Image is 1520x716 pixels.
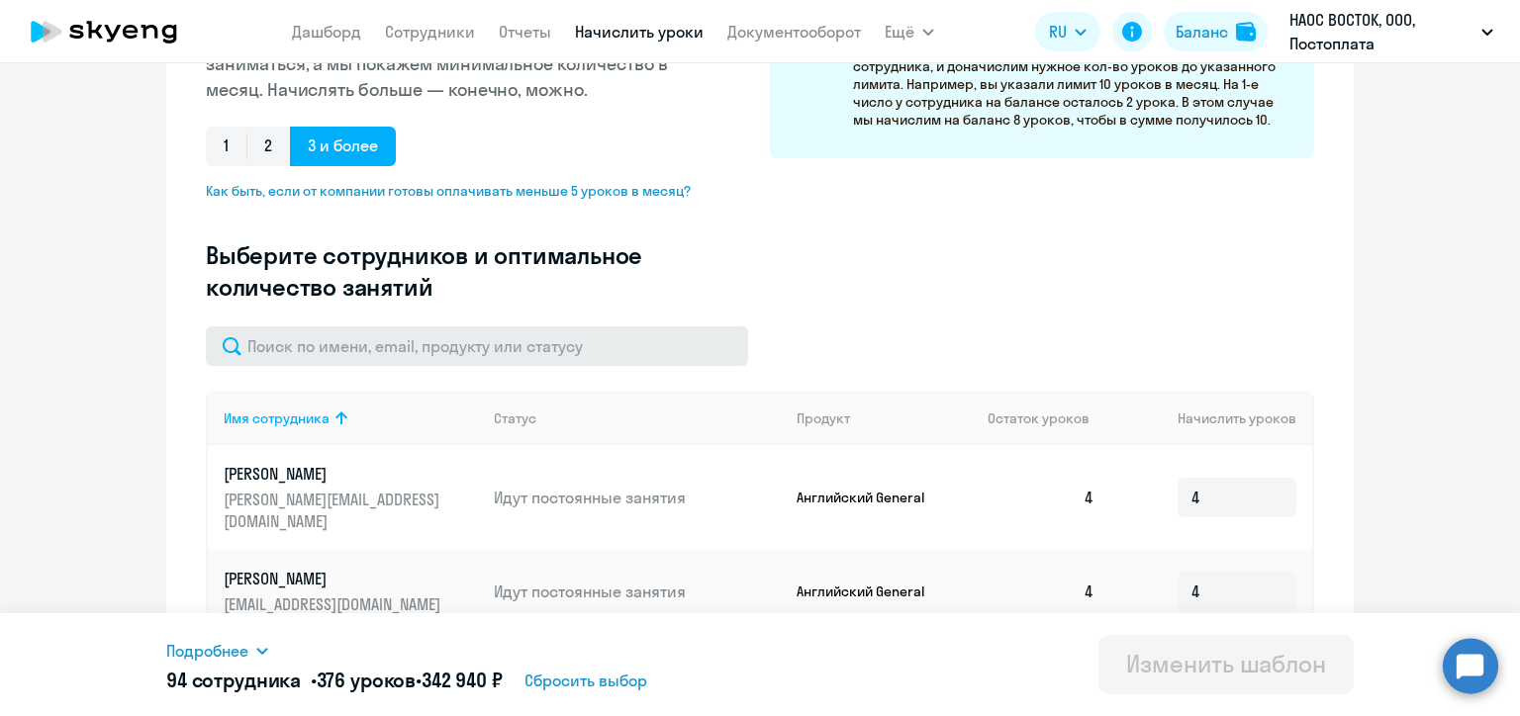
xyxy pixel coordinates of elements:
td: 4 [972,550,1110,633]
button: Ещё [885,12,934,51]
span: Сбросить выбор [524,669,647,692]
p: Английский General [797,582,945,600]
p: Идут постоянные занятия [494,581,781,602]
span: Подробнее [166,639,248,663]
p: [PERSON_NAME] [224,568,445,589]
p: Раз в месяц мы будем смотреть, сколько уроков есть на балансе сотрудника, и доначислим нужное кол... [853,40,1294,129]
button: Балансbalance [1164,12,1268,51]
div: Продукт [797,409,973,427]
p: Идут постоянные занятия [494,487,781,508]
img: balance [1236,22,1256,42]
th: Начислить уроков [1110,392,1312,445]
p: [PERSON_NAME] [224,463,445,485]
div: Статус [494,409,536,427]
span: Ещё [885,20,914,44]
span: 376 уроков [317,668,417,692]
a: Документооборот [727,22,861,42]
span: Остаток уроков [988,409,1090,427]
button: НАОС ВОСТОК, ООО, Постоплата [1280,8,1503,55]
div: Баланс [1176,20,1228,44]
button: RU [1035,12,1100,51]
span: 342 940 ₽ [422,668,503,692]
div: Продукт [797,409,850,427]
a: Дашборд [292,22,361,42]
div: Статус [494,409,781,427]
p: Английский General [797,489,945,506]
p: [PERSON_NAME][EMAIL_ADDRESS][DOMAIN_NAME] [224,489,445,532]
span: 1 [206,127,246,166]
p: НАОС ВОСТОК, ООО, Постоплата [1289,8,1473,55]
span: 3 и более [290,127,396,166]
span: Как быть, если от компании готовы оплачивать меньше 5 уроков в месяц? [206,182,707,200]
div: Остаток уроков [988,409,1110,427]
h3: Выберите сотрудников и оптимальное количество занятий [206,239,707,303]
td: 4 [972,445,1110,550]
div: Изменить шаблон [1126,648,1326,679]
input: Поиск по имени, email, продукту или статусу [206,326,748,366]
span: RU [1049,20,1067,44]
p: [EMAIL_ADDRESS][DOMAIN_NAME] [224,593,445,615]
a: [PERSON_NAME][PERSON_NAME][EMAIL_ADDRESS][DOMAIN_NAME] [224,463,478,532]
span: 2 [246,127,290,166]
a: Сотрудники [385,22,475,42]
button: Изменить шаблон [1098,635,1354,694]
div: Имя сотрудника [224,409,478,427]
div: Имя сотрудника [224,409,330,427]
a: [PERSON_NAME][EMAIL_ADDRESS][DOMAIN_NAME] [224,568,478,615]
h5: 94 сотрудника • • [166,667,503,694]
a: Начислить уроки [575,22,704,42]
a: Отчеты [499,22,551,42]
